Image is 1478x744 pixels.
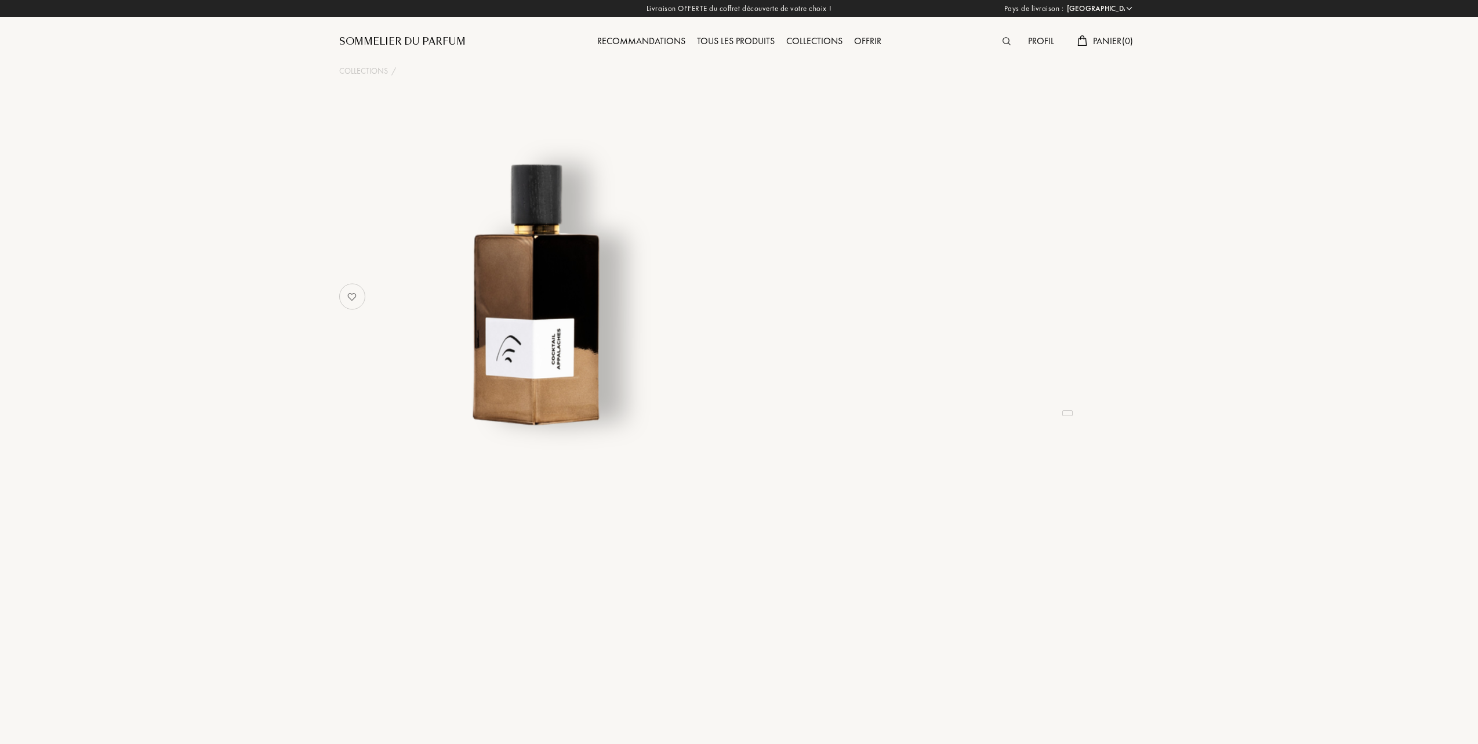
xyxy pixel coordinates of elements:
img: cart.svg [1077,35,1087,46]
a: Sommelier du Parfum [339,35,466,49]
span: Pays de livraison : [1004,3,1064,15]
a: Collections [780,35,848,47]
a: Collections [339,65,388,77]
div: Recommandations [591,34,691,49]
a: Profil [1022,35,1060,47]
div: Collections [780,34,848,49]
div: Offrir [848,34,887,49]
a: Tous les produits [691,35,780,47]
div: / [391,65,396,77]
span: Panier ( 0 ) [1093,35,1134,47]
div: Profil [1022,34,1060,49]
img: undefined undefined [395,147,682,435]
img: search_icn.svg [1003,37,1011,45]
img: arrow_w.png [1125,4,1134,13]
a: Offrir [848,35,887,47]
a: Recommandations [591,35,691,47]
img: no_like_p.png [340,285,364,308]
div: Tous les produits [691,34,780,49]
